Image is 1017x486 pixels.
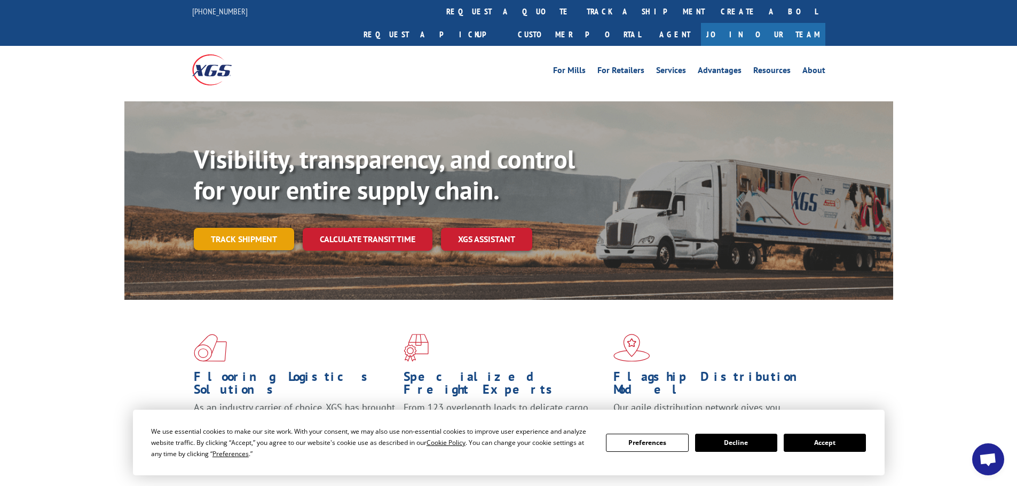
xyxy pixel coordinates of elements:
button: Accept [784,434,866,452]
div: We use essential cookies to make our site work. With your consent, we may also use non-essential ... [151,426,593,459]
p: From 123 overlength loads to delicate cargo, our experienced staff knows the best way to move you... [404,401,605,449]
span: Preferences [212,449,249,458]
button: Preferences [606,434,688,452]
button: Decline [695,434,777,452]
span: Cookie Policy [427,438,466,447]
a: For Retailers [597,66,644,78]
a: Agent [649,23,701,46]
span: Our agile distribution network gives you nationwide inventory management on demand. [613,401,810,426]
span: As an industry carrier of choice, XGS has brought innovation and dedication to flooring logistics... [194,401,395,439]
b: Visibility, transparency, and control for your entire supply chain. [194,142,575,206]
img: xgs-icon-flagship-distribution-model-red [613,334,650,362]
a: [PHONE_NUMBER] [192,6,248,17]
a: Advantages [698,66,742,78]
a: XGS ASSISTANT [441,228,532,251]
a: Customer Portal [510,23,649,46]
a: Request a pickup [356,23,510,46]
a: Resources [753,66,791,78]
h1: Flooring Logistics Solutions [194,370,396,401]
h1: Flagship Distribution Model [613,370,815,401]
div: Cookie Consent Prompt [133,410,885,475]
a: Services [656,66,686,78]
img: xgs-icon-total-supply-chain-intelligence-red [194,334,227,362]
a: For Mills [553,66,586,78]
h1: Specialized Freight Experts [404,370,605,401]
div: Open chat [972,443,1004,475]
a: Calculate transit time [303,228,432,251]
img: xgs-icon-focused-on-flooring-red [404,334,429,362]
a: Join Our Team [701,23,825,46]
a: About [802,66,825,78]
a: Track shipment [194,228,294,250]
